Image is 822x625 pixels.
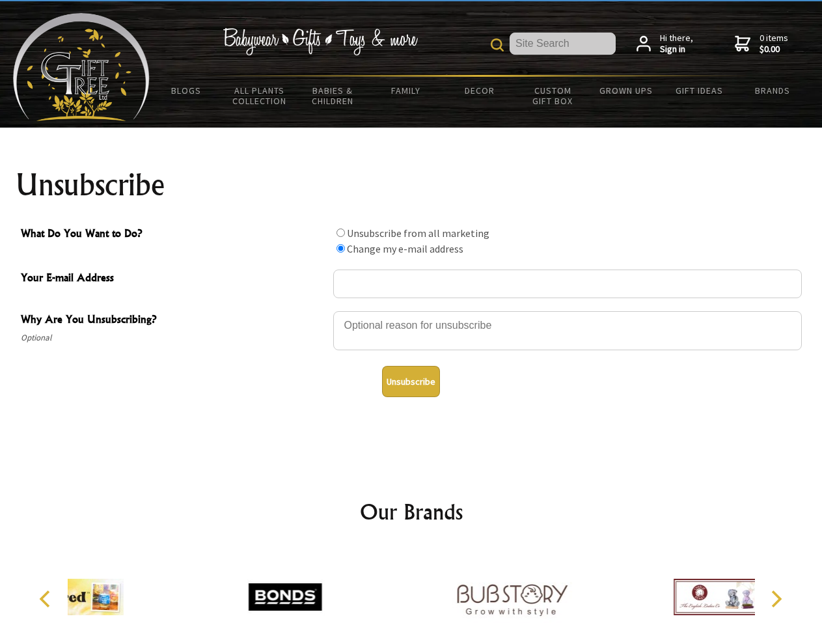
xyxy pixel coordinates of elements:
a: Decor [443,77,516,104]
span: 0 items [760,32,788,55]
input: What Do You Want to Do? [336,229,345,237]
a: All Plants Collection [223,77,297,115]
span: Hi there, [660,33,693,55]
span: Why Are You Unsubscribing? [21,311,327,330]
button: Next [761,585,790,613]
span: Your E-mail Address [21,270,327,288]
img: Babywear - Gifts - Toys & more [223,28,418,55]
input: What Do You Want to Do? [336,244,345,253]
a: Hi there,Sign in [637,33,693,55]
label: Change my e-mail address [347,242,463,255]
strong: Sign in [660,44,693,55]
h1: Unsubscribe [16,169,807,201]
label: Unsubscribe from all marketing [347,227,489,240]
a: Babies & Children [296,77,370,115]
span: What Do You Want to Do? [21,225,327,244]
a: BLOGS [150,77,223,104]
input: Your E-mail Address [333,270,802,298]
a: 0 items$0.00 [735,33,788,55]
a: Grown Ups [589,77,663,104]
a: Brands [736,77,810,104]
span: Optional [21,330,327,346]
input: Site Search [510,33,616,55]
img: Babyware - Gifts - Toys and more... [13,13,150,121]
a: Family [370,77,443,104]
strong: $0.00 [760,44,788,55]
img: product search [491,38,504,51]
h2: Our Brands [26,496,797,527]
a: Gift Ideas [663,77,736,104]
textarea: Why Are You Unsubscribing? [333,311,802,350]
a: Custom Gift Box [516,77,590,115]
button: Previous [33,585,61,613]
button: Unsubscribe [382,366,440,397]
